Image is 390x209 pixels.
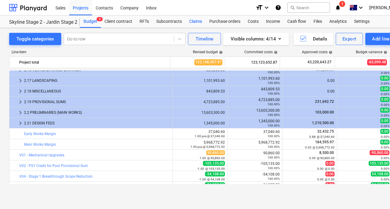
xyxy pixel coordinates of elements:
[381,82,389,85] small: 0.00%
[223,33,289,45] button: Visible columns:4/14
[262,16,284,28] a: Income
[268,81,280,85] small: 100.00%
[273,51,278,54] span: help
[317,167,335,170] small: 0.00 @ 0.00
[230,151,280,159] div: 90,860.00
[256,4,263,11] i: format_size
[230,108,280,117] div: 13,603,300.00
[200,156,225,160] small: 1.00 @ 90,860.00
[314,140,335,144] span: 184,595.97
[80,16,101,28] a: Budget3
[24,132,56,136] a: Early Works Margin
[302,50,332,54] div: Approved costs
[381,178,389,181] small: 0.00%
[314,110,335,114] span: 103,000.00
[381,124,389,128] small: 0.00%
[9,19,73,26] div: Skyline Stage 2 - Jardin Stage 2
[356,50,387,54] div: Budget variance
[360,180,390,209] iframe: Chat Widget
[380,108,389,113] span: 0.00
[342,35,356,43] div: Export
[268,166,280,170] small: 100.00%
[175,121,225,125] div: 1,345,000.00
[206,16,244,28] a: Purchase orders
[203,161,225,166] span: -105,135.00
[230,162,280,170] div: -105,135.00
[380,129,389,134] span: 0.00
[205,172,225,176] span: -54,108.00
[325,172,335,176] span: 0.00
[326,16,350,28] a: Analytics
[244,50,278,54] div: Committed costs
[19,174,93,179] a: V04 - Stage 1 Breakthrough Scope Reduction
[336,33,363,45] button: Export
[381,114,389,117] small: 0.00%
[101,16,136,28] a: Client contract
[230,140,280,149] div: 5,968,772.92
[350,16,373,28] a: Settings
[335,4,341,11] i: notifications
[310,16,326,28] a: Files
[230,76,280,85] div: 1,101,993.60
[268,71,280,74] small: 100.00%
[193,50,223,54] div: Revised budget
[19,164,88,168] a: V02 - PS1 Credit for Pool Provisional Sum
[381,103,389,106] small: 0.00%
[268,156,280,159] small: 100.00%
[325,182,335,187] span: 0.00
[325,161,335,166] span: 0.00
[382,51,387,54] span: help
[24,108,170,117] div: 2.2 PRELIMINARIES (MAIN WORKS)
[287,2,330,13] button: Search
[357,4,364,11] i: keyboard_arrow_down
[19,57,168,67] div: Project total
[380,97,389,102] span: 0.00
[9,33,61,45] button: Toggle categories
[317,129,335,134] span: 32,432.75
[186,16,206,28] a: Claims
[230,98,280,106] div: 4,723,885.00
[263,4,270,11] i: keyboard_arrow_down
[175,140,225,149] div: 5,968,772.92
[205,182,225,187] span: -24,357.52
[284,16,310,28] div: Cash flow
[230,119,280,127] div: 1,345,000.00
[309,135,335,138] small: 0.88 @ 37,040.60
[381,167,389,170] small: 0.00%
[244,16,262,28] div: Costs
[230,183,280,191] div: -24,357.52
[80,16,101,28] div: Budget
[285,78,335,83] div: 0.00
[17,98,24,106] span: keyboard_arrow_right
[380,76,389,81] span: 0.00
[194,59,222,65] span: 123,148,407.97
[367,59,387,65] span: -65,099.48
[268,145,280,148] small: 100.00%
[380,140,389,145] span: 0.00
[268,103,280,106] small: 100.00%
[230,130,280,138] div: 37,040.60
[19,153,64,157] a: V01 - Mechanical Upgrades
[17,109,24,116] span: keyboard_arrow_right
[381,92,389,96] small: 0.00%
[188,33,221,45] button: Timeline
[370,150,389,155] span: -90,860.00
[199,178,225,181] small: -1.00 @ 54,108.00
[275,4,281,11] i: Knowledge base
[24,86,170,96] div: 2.18 MISCELLANEOUS
[97,17,103,21] span: 3
[380,118,389,123] span: 0.00
[175,89,225,93] div: 843,809.53
[228,57,277,67] div: 123,123,652.87
[17,120,24,127] span: keyboard_arrow_right
[309,156,335,160] small: 0.09 @ 90,860.00
[197,167,225,170] small: -1.00 @ 105,135.00
[17,77,24,84] span: keyboard_arrow_right
[307,60,332,65] span: 43,220,643.27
